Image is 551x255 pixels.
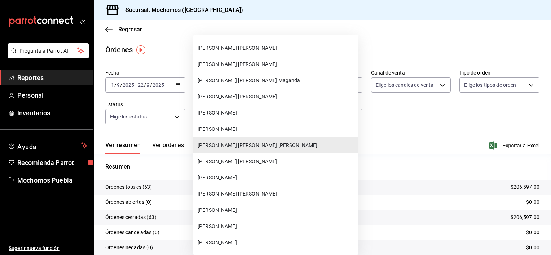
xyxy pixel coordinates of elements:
[136,45,145,54] img: Tooltip marker
[198,190,355,198] span: [PERSON_NAME] [PERSON_NAME]
[198,125,355,133] span: [PERSON_NAME]
[198,206,355,214] span: [PERSON_NAME]
[198,158,355,165] span: [PERSON_NAME] [PERSON_NAME]
[198,142,355,149] span: [PERSON_NAME] [PERSON_NAME] [PERSON_NAME]
[198,61,355,68] span: [PERSON_NAME] [PERSON_NAME]
[198,239,355,246] span: [PERSON_NAME]
[198,44,355,52] span: [PERSON_NAME] [PERSON_NAME]
[198,174,355,182] span: [PERSON_NAME]
[198,77,355,84] span: [PERSON_NAME] [PERSON_NAME] Maganda
[198,223,355,230] span: [PERSON_NAME]
[198,93,355,100] span: [PERSON_NAME] [PERSON_NAME]
[198,109,355,117] span: [PERSON_NAME]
